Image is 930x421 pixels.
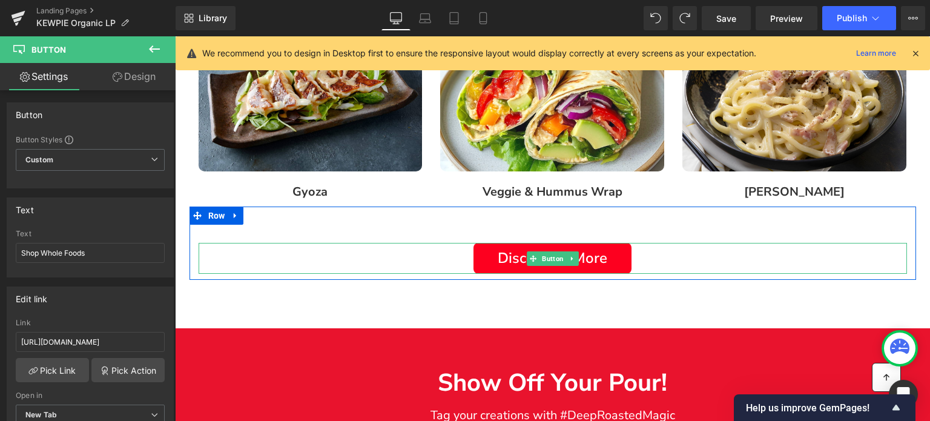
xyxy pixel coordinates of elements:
a: Mobile [469,6,498,30]
a: Expand / Collapse [53,170,68,188]
span: Discover & More [323,214,432,231]
div: Button [16,103,42,120]
span: Preview [770,12,803,25]
a: Preview [756,6,817,30]
a: Design [90,63,178,90]
button: Show survey - Help us improve GemPages! [746,400,903,415]
span: Button [31,45,66,55]
span: Row [30,170,53,188]
p: We recommend you to design in Desktop first to ensure the responsive layout would display correct... [202,47,756,60]
div: Text [16,198,34,215]
iframe: To enrich screen reader interactions, please activate Accessibility in Grammarly extension settings [175,36,930,421]
p: [PERSON_NAME] [507,147,731,164]
div: Link [16,319,165,327]
span: Help us improve GemPages! [746,402,889,414]
input: https://your-shop.myshopify.com [16,332,165,352]
div: Open Intercom Messenger [889,380,918,409]
a: Desktop [381,6,411,30]
b: Custom [25,155,53,165]
span: Save [716,12,736,25]
a: Landing Pages [36,6,176,16]
button: Publish [822,6,896,30]
a: Learn more [851,46,901,61]
a: Expand / Collapse [391,215,403,230]
span: Publish [837,13,867,23]
div: Text [16,230,165,238]
a: Pick Action [91,358,165,382]
span: Library [199,13,227,24]
button: Undo [644,6,668,30]
button: Redo [673,6,697,30]
a: Pick Link [16,358,89,382]
a: New Library [176,6,236,30]
a: Laptop [411,6,440,30]
div: Open in [16,391,165,400]
b: New Tab [25,410,57,419]
span: Button [364,215,391,230]
span: KEWPIE Organic LP [36,18,116,28]
a: Tablet [440,6,469,30]
div: Edit link [16,287,48,304]
a: Discover & More [298,207,457,238]
button: More [901,6,925,30]
p: Veggie & Hummus Wrap [265,147,489,164]
div: Button Styles [16,134,165,144]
